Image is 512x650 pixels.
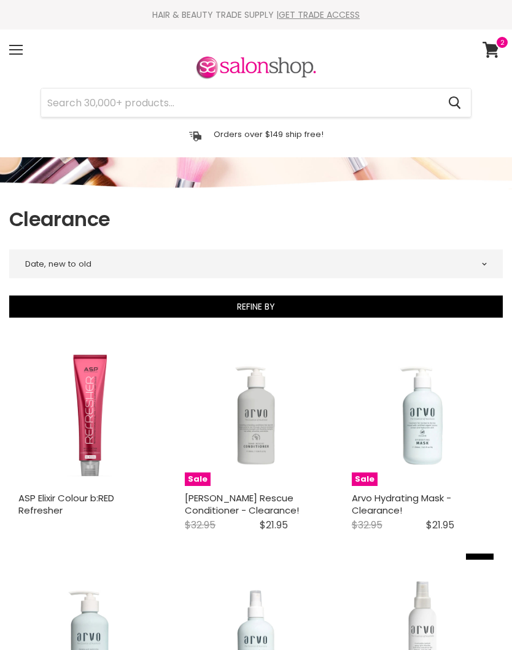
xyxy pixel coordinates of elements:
a: Arvo Bond Rescue Conditioner - Clearance! Sale [185,344,327,486]
h1: Clearance [9,206,503,232]
a: GET TRADE ACCESS [279,9,360,21]
p: Orders over $149 ship free! [214,129,324,139]
a: ASP Elixir Colour b:RED Refresher [18,491,114,517]
input: Search [41,88,438,117]
a: [PERSON_NAME] Rescue Conditioner - Clearance! [185,491,299,517]
span: Sale [185,472,211,487]
img: ASP Elixir Colour b:RED Refresher [18,344,160,486]
span: $21.95 [426,518,454,532]
span: $32.95 [352,518,382,532]
a: Arvo Hydrating Mask - Clearance! Sale [352,344,494,486]
img: Arvo Hydrating Mask - Clearance! [352,344,494,486]
button: Search [438,88,471,117]
span: Sale [352,472,378,487]
img: Arvo Bond Rescue Conditioner - Clearance! [185,344,327,486]
form: Product [41,88,471,117]
span: $32.95 [185,518,215,532]
button: Refine By [9,296,503,318]
a: Arvo Hydrating Mask - Clearance! [352,491,451,517]
span: $21.95 [260,518,288,532]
